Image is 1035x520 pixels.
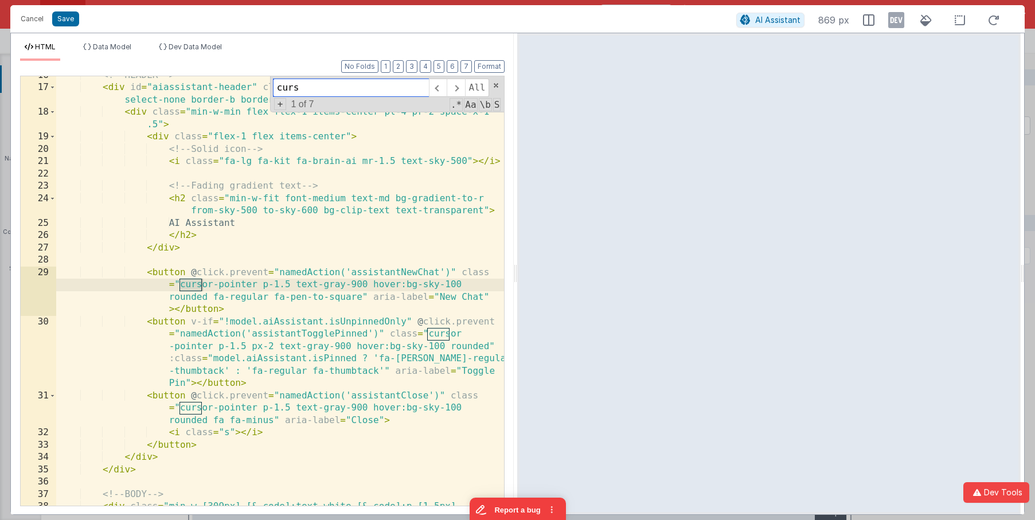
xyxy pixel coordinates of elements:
div: 32 [21,427,56,439]
span: AI Assistant [755,15,800,25]
div: 26 [21,229,56,242]
span: Toggel Replace mode [274,98,287,110]
div: 37 [21,488,56,501]
input: Search for [273,79,429,97]
div: 17 [21,81,56,106]
div: 28 [21,254,56,267]
div: 23 [21,180,56,193]
div: 22 [21,168,56,181]
span: Dev Data Model [169,42,222,51]
button: Save [52,11,79,26]
div: 35 [21,464,56,476]
span: CaseSensitive Search [464,98,477,111]
div: 19 [21,131,56,143]
div: 34 [21,451,56,464]
div: 27 [21,242,56,255]
div: 31 [21,390,56,427]
div: 21 [21,155,56,168]
button: Format [474,60,505,73]
button: 7 [460,60,472,73]
div: 20 [21,143,56,156]
button: No Folds [341,60,378,73]
button: 3 [406,60,417,73]
div: 18 [21,106,56,131]
div: 36 [21,476,56,488]
span: RegExp Search [450,98,463,111]
button: Cancel [15,11,49,27]
div: 29 [21,267,56,316]
span: Data Model [93,42,131,51]
button: AI Assistant [736,13,804,28]
span: Search In Selection [493,98,501,111]
span: Whole Word Search [479,98,492,111]
div: 24 [21,193,56,217]
span: 1 of 7 [286,99,318,110]
button: 5 [433,60,444,73]
span: HTML [35,42,56,51]
button: 2 [393,60,404,73]
span: 869 px [818,13,849,27]
button: 1 [381,60,390,73]
button: 4 [420,60,431,73]
span: Alt-Enter [465,79,490,97]
div: 33 [21,439,56,452]
button: Dev Tools [963,482,1029,503]
div: 25 [21,217,56,230]
button: 6 [447,60,458,73]
div: 30 [21,316,56,390]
